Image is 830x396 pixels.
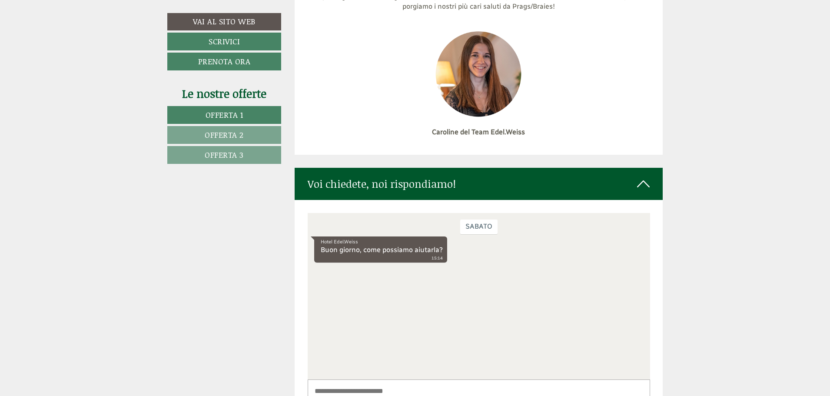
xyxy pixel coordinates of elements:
small: 15:14 [13,42,135,48]
span: Offerta 3 [205,149,244,160]
div: Voi chiedete, noi rispondiamo! [295,168,663,200]
img: image [434,30,523,117]
a: Scrivici [167,33,281,50]
div: Le nostre offerte [167,86,281,102]
a: Prenota ora [167,53,281,70]
a: Vai al sito web [167,13,281,30]
div: Hotel Edel.Weiss [13,25,135,32]
div: sabato [153,7,190,21]
button: Invia [295,226,343,244]
div: Buon giorno, come possiamo aiutarla? [7,23,139,50]
strong: Caroline del Team Edel.Weiss [432,128,525,136]
span: Offerta 1 [206,109,243,120]
span: Offerta 2 [205,129,244,140]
